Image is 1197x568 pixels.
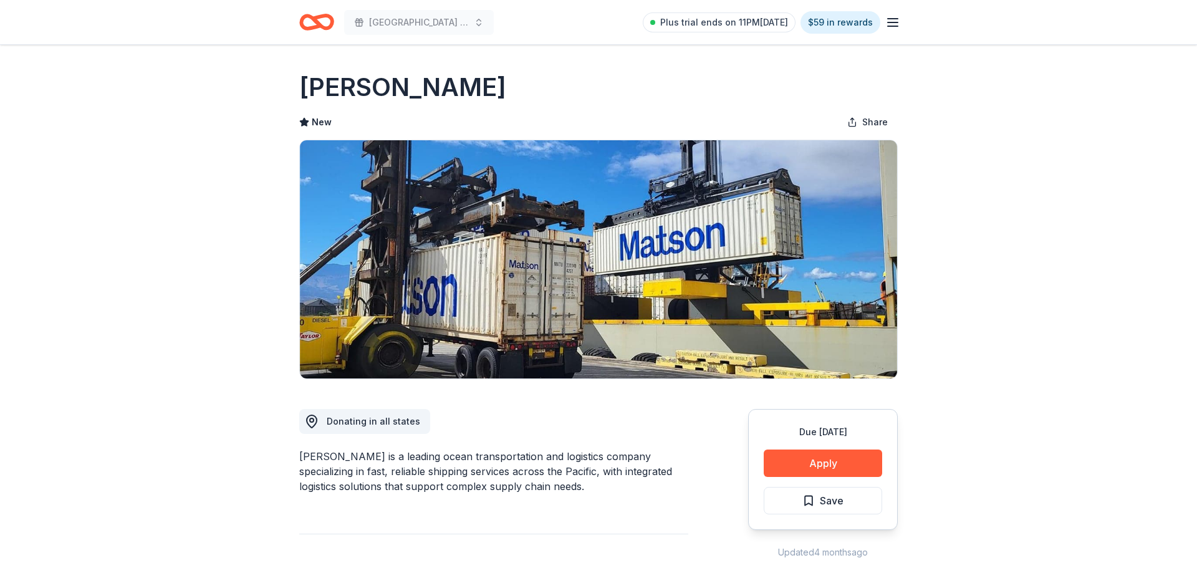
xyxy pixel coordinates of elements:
button: Save [764,487,882,514]
a: Home [299,7,334,37]
span: Save [820,493,844,509]
div: Updated 4 months ago [748,545,898,560]
span: [GEOGRAPHIC_DATA] Graduation Ball/Annual Fashion Show 2026 [369,15,469,30]
button: Share [837,110,898,135]
a: $59 in rewards [800,11,880,34]
button: [GEOGRAPHIC_DATA] Graduation Ball/Annual Fashion Show 2026 [344,10,494,35]
span: New [312,115,332,130]
div: [PERSON_NAME] is a leading ocean transportation and logistics company specializing in fast, relia... [299,449,688,494]
img: Image for Matson [300,140,897,378]
a: Plus trial ends on 11PM[DATE] [643,12,796,32]
h1: [PERSON_NAME] [299,70,506,105]
button: Apply [764,450,882,477]
span: Donating in all states [327,416,420,426]
span: Plus trial ends on 11PM[DATE] [660,15,788,30]
span: Share [862,115,888,130]
div: Due [DATE] [764,425,882,440]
